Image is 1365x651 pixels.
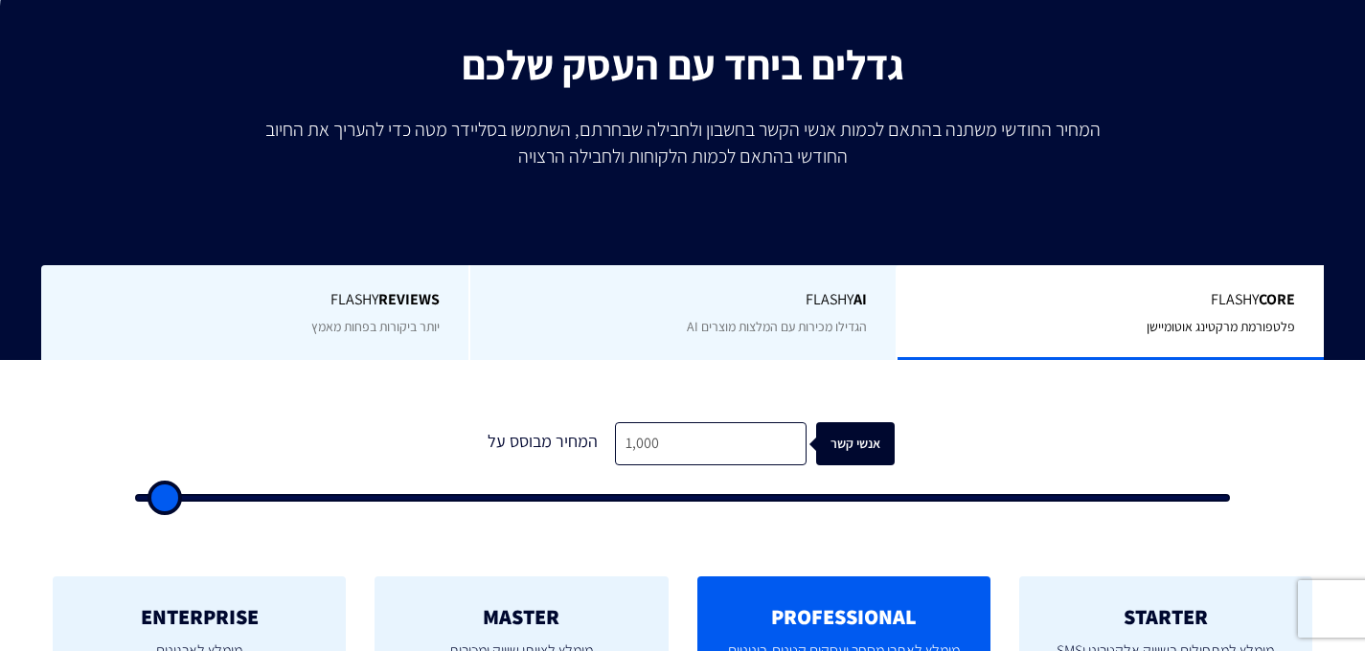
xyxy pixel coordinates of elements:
span: הגדילו מכירות עם המלצות מוצרים AI [687,318,867,335]
div: המחיר מבוסס על [471,422,615,465]
b: REVIEWS [378,289,440,309]
b: AI [853,289,867,309]
b: Core [1259,289,1295,309]
h2: גדלים ביחד עם העסק שלכם [14,42,1351,87]
span: Flashy [926,289,1295,311]
span: Flashy [499,289,868,311]
h2: ENTERPRISE [81,605,317,628]
h2: PROFESSIONAL [726,605,962,628]
p: המחיר החודשי משתנה בהתאם לכמות אנשי הקשר בחשבון ולחבילה שבחרתם, השתמשו בסליידר מטה כדי להעריך את ... [252,116,1114,169]
div: אנשי קשר [833,422,912,465]
span: פלטפורמת מרקטינג אוטומיישן [1147,318,1295,335]
span: Flashy [70,289,440,311]
h2: STARTER [1048,605,1284,628]
span: יותר ביקורות בפחות מאמץ [311,318,440,335]
h2: MASTER [403,605,639,628]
